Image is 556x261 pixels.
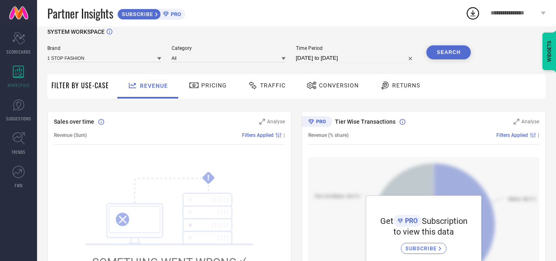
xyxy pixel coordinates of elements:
[7,82,30,88] span: WORKSPACE
[47,5,113,22] span: Partner Insights
[47,28,105,35] span: SYSTEM WORKSPACE
[51,80,109,90] span: Filter By Use-Case
[319,82,359,89] span: Conversion
[514,119,519,125] svg: Zoom
[242,132,274,138] span: Filters Applied
[521,119,539,125] span: Analyse
[172,45,286,51] span: Category
[54,118,94,125] span: Sales over time
[302,116,332,129] div: Premium
[117,7,185,20] a: SUBSCRIBEPRO
[260,82,286,89] span: Traffic
[284,132,285,138] span: |
[405,245,439,252] span: SUBSCRIBE
[380,216,393,226] span: Get
[296,45,416,51] span: Time Period
[118,11,155,17] span: SUBSCRIBE
[6,115,31,122] span: SUGGESTIONS
[393,227,454,237] span: to view this data
[401,237,447,254] a: SUBSCRIBE
[267,119,285,125] span: Analyse
[207,173,209,183] tspan: !
[422,216,468,226] span: Subscription
[201,82,227,89] span: Pricing
[169,11,181,17] span: PRO
[538,132,539,138] span: |
[12,149,26,155] span: TRENDS
[54,132,87,138] span: Revenue (Sum)
[47,45,161,51] span: Brand
[259,119,265,125] svg: Zoom
[392,82,420,89] span: Returns
[465,6,480,21] div: Open download list
[15,182,23,188] span: FWD
[7,49,31,55] span: SCORECARDS
[296,53,416,63] input: Select time period
[496,132,528,138] span: Filters Applied
[335,118,395,125] span: Tier Wise Transactions
[140,82,168,89] span: Revenue
[403,217,418,225] span: PRO
[426,45,471,59] button: Search
[308,132,349,138] span: Revenue (% share)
